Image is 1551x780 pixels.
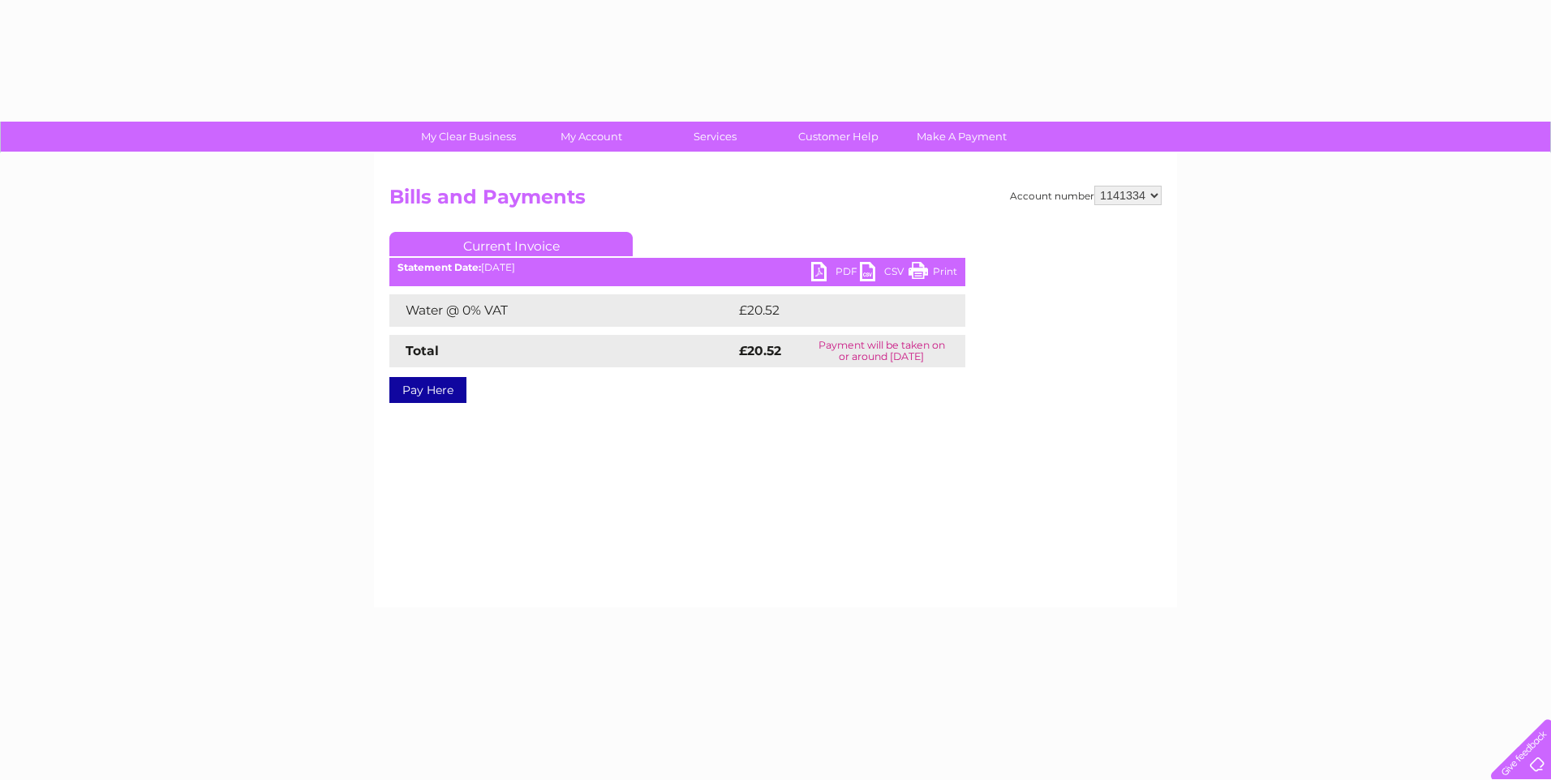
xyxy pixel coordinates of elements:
[735,294,932,327] td: £20.52
[797,335,965,367] td: Payment will be taken on or around [DATE]
[739,343,781,358] strong: £20.52
[1010,186,1162,205] div: Account number
[811,262,860,285] a: PDF
[895,122,1029,152] a: Make A Payment
[909,262,957,285] a: Print
[648,122,782,152] a: Services
[389,377,466,403] a: Pay Here
[402,122,535,152] a: My Clear Business
[389,186,1162,216] h2: Bills and Payments
[397,261,481,273] b: Statement Date:
[771,122,905,152] a: Customer Help
[525,122,659,152] a: My Account
[860,262,909,285] a: CSV
[389,294,735,327] td: Water @ 0% VAT
[389,232,633,256] a: Current Invoice
[389,262,965,273] div: [DATE]
[406,343,439,358] strong: Total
